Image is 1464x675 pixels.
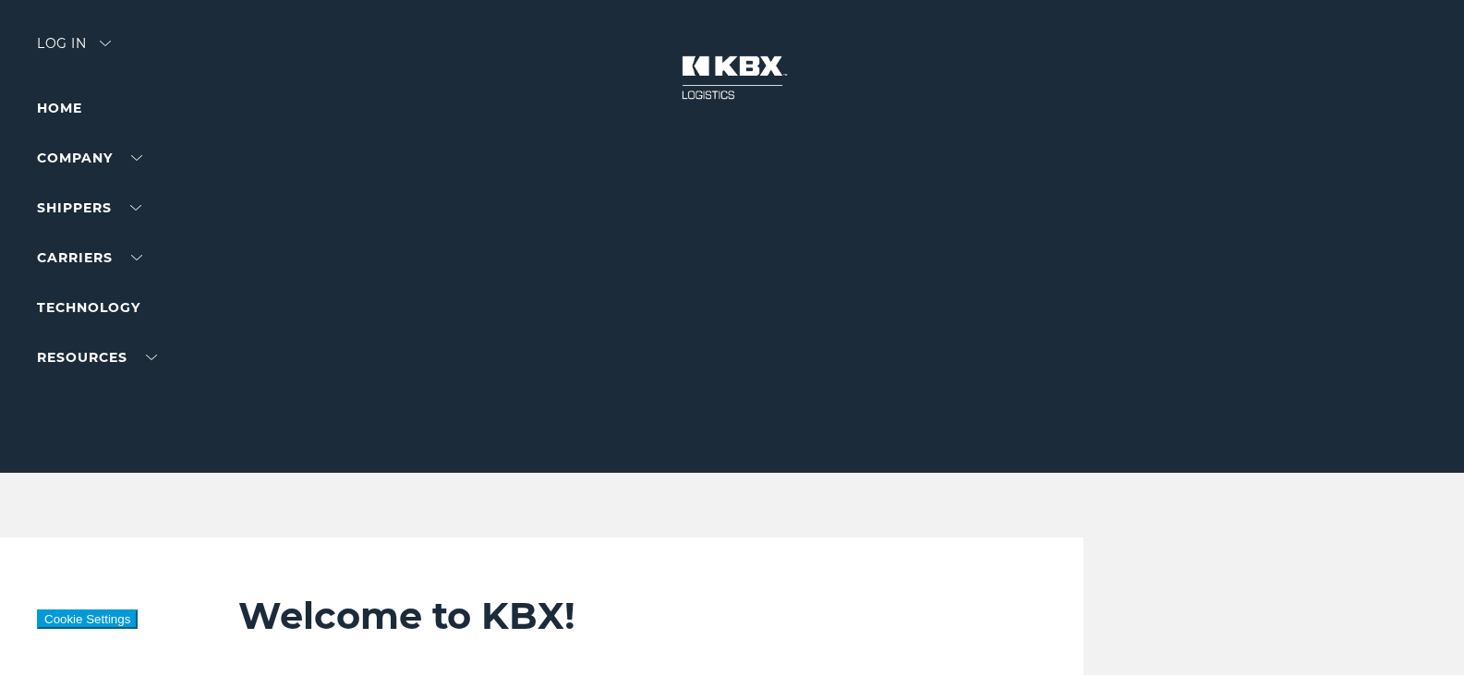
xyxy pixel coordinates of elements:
a: Home [37,100,82,116]
img: kbx logo [663,37,802,118]
a: RESOURCES [37,349,157,366]
a: Company [37,150,142,166]
a: SHIPPERS [37,199,141,216]
h2: Welcome to KBX! [238,593,1029,639]
button: Cookie Settings [37,609,138,629]
img: arrow [100,41,111,46]
a: Carriers [37,249,142,266]
div: Log in [37,37,111,64]
a: Technology [37,299,140,316]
